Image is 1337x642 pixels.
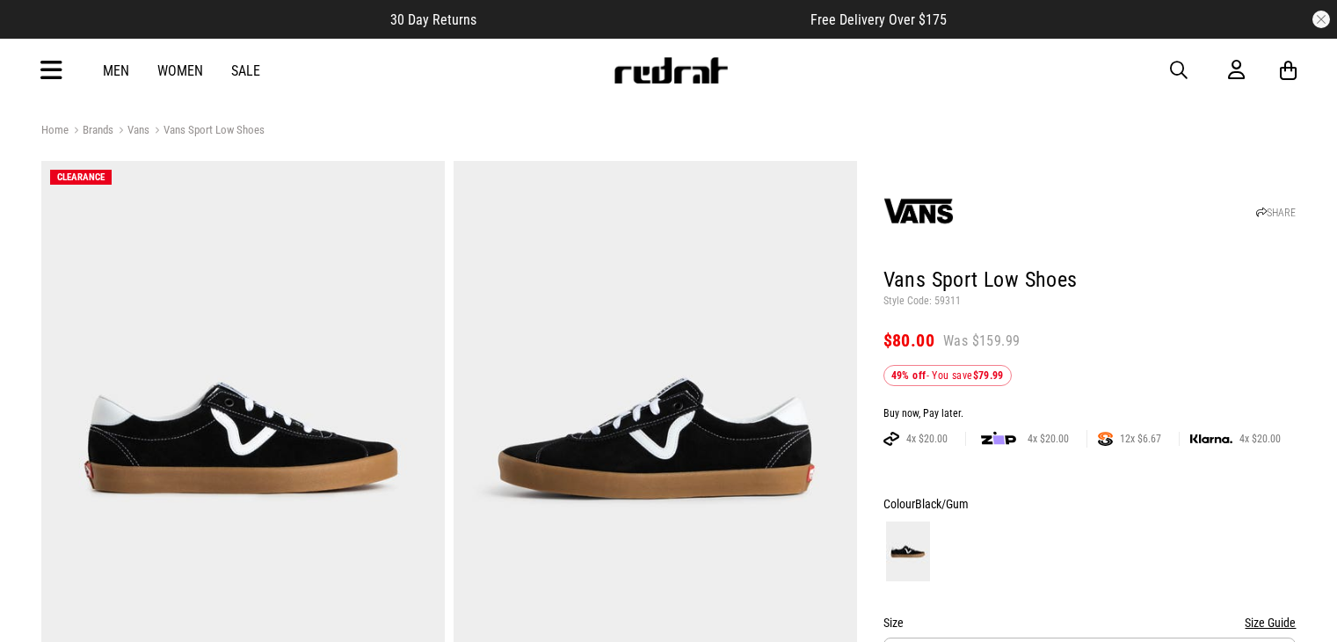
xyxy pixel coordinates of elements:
a: Brands [69,123,113,140]
a: Home [41,123,69,136]
span: Was $159.99 [943,332,1020,351]
a: SHARE [1256,207,1296,219]
a: Vans [113,123,149,140]
span: 30 Day Returns [390,11,476,28]
span: CLEARANCE [57,171,105,183]
img: SPLITPAY [1098,432,1113,446]
img: KLARNA [1190,434,1232,444]
a: Men [103,62,129,79]
div: - You save [883,365,1012,386]
div: Size [883,612,1297,633]
a: Vans Sport Low Shoes [149,123,265,140]
p: Style Code: 59311 [883,295,1297,309]
img: AFTERPAY [883,432,899,446]
a: Sale [231,62,260,79]
img: zip [981,430,1016,448]
iframe: Customer reviews powered by Trustpilot [512,11,775,28]
span: 4x $20.00 [1232,432,1288,446]
img: Black/Gum [886,522,930,581]
b: $79.99 [973,369,1004,382]
span: Free Delivery Over $175 [810,11,947,28]
img: Vans [883,176,954,246]
h1: Vans Sport Low Shoes [883,266,1297,295]
img: Redrat logo [613,57,729,84]
div: Buy now, Pay later. [883,407,1297,421]
b: 49% off [891,369,926,382]
span: Black/Gum [915,497,969,511]
div: Colour [883,493,1297,514]
span: 4x $20.00 [1021,432,1076,446]
span: $80.00 [883,330,934,351]
span: 12x $6.67 [1113,432,1168,446]
span: 4x $20.00 [899,432,955,446]
button: Size Guide [1245,612,1296,633]
a: Women [157,62,203,79]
